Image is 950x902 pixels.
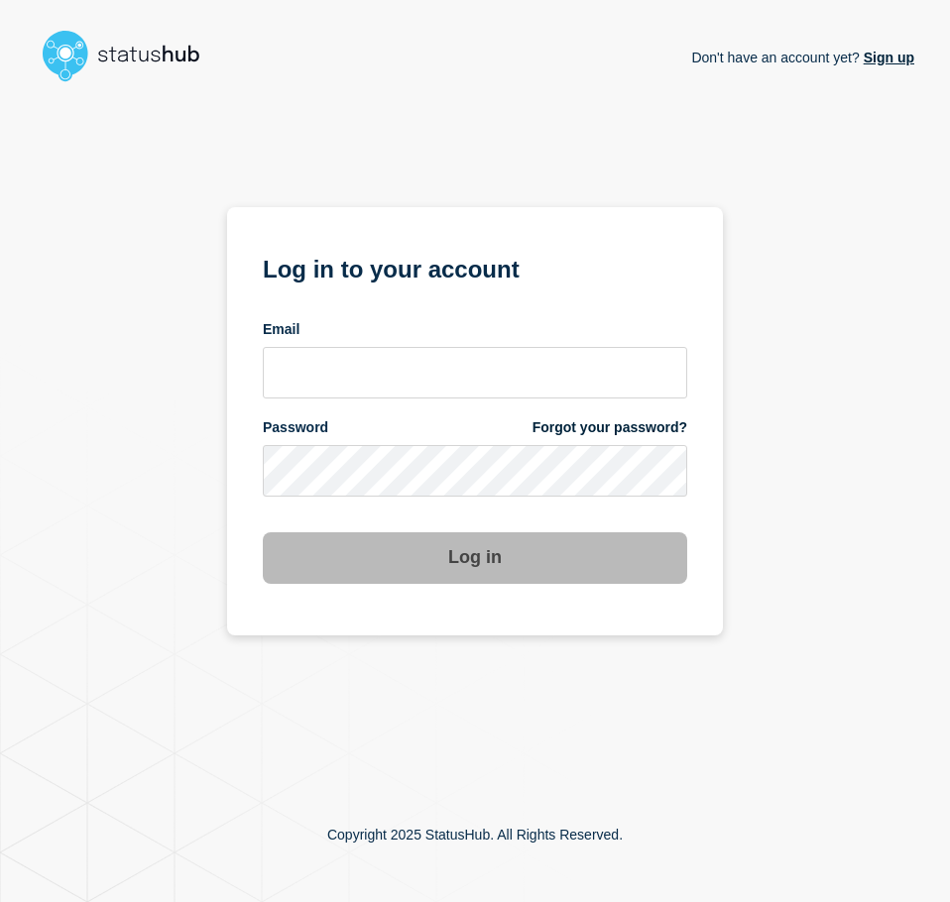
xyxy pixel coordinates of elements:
input: email input [263,347,687,398]
p: Don't have an account yet? [691,34,914,81]
a: Forgot your password? [533,418,687,437]
button: Log in [263,532,687,584]
h1: Log in to your account [263,249,687,285]
img: StatusHub logo [36,24,224,87]
p: Copyright 2025 StatusHub. All Rights Reserved. [327,827,623,843]
input: password input [263,445,687,497]
span: Email [263,320,299,339]
a: Sign up [860,50,914,65]
span: Password [263,418,328,437]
